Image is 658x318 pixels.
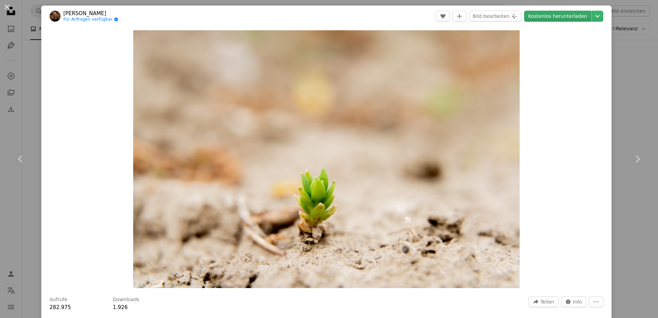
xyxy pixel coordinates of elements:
a: Kostenlos herunterladen [524,11,591,22]
span: Info [573,297,582,307]
h3: Downloads [113,296,139,303]
img: Zum Profil von Tim Umphreys [50,11,61,22]
h3: Aufrufe [50,296,67,303]
button: Gefällt mir [436,11,450,22]
button: Dieses Bild heranzoomen [133,30,520,288]
button: Zu Kollektion hinzufügen [453,11,466,22]
button: Statistiken zu diesem Bild [561,296,586,307]
a: Für Anfragen verfügbar [63,17,118,22]
span: Teilen [540,297,554,307]
button: Weitere Aktionen [589,296,603,307]
span: 1.926 [113,304,128,310]
a: [PERSON_NAME] [63,10,118,17]
a: Weiter [617,126,658,192]
button: Bild bearbeiten [469,11,521,22]
img: grüne Pflanze auf braunem Boden [133,30,520,288]
span: 282.975 [50,304,71,310]
button: Dieses Bild teilen [529,296,558,307]
button: Downloadgröße auswählen [592,11,603,22]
